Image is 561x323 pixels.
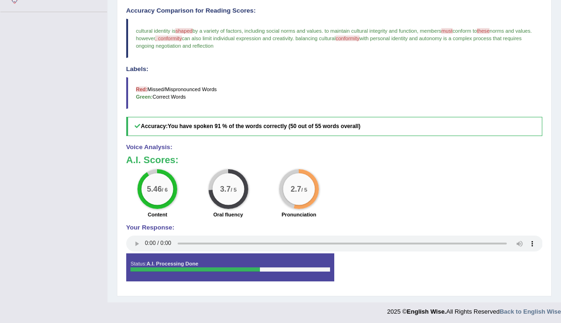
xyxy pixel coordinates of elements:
blockquote: Missed/Mispronounced Words Correct Words [126,77,543,109]
span: conformity [336,36,360,41]
span: . [293,36,294,41]
big: 3.7 [220,185,230,194]
span: conform to [453,28,477,34]
span: shaped [175,28,192,34]
div: 2025 © All Rights Reserved [387,302,561,316]
span: to maintain cultural integrity and function [324,28,417,34]
label: Pronunciation [281,211,316,218]
a: Back to English Wise [500,308,561,315]
div: Status: [126,253,334,281]
b: Red: [136,86,148,92]
small: / 6 [162,187,168,193]
h4: Voice Analysis: [126,144,543,151]
label: Content [148,211,167,218]
small: / 5 [301,187,307,193]
h4: Your Response: [126,224,543,231]
span: members [420,28,441,34]
strong: A.I. Processing Done [147,261,199,266]
b: You have spoken 91 % of the words correctly (50 out of 55 words overall) [168,123,360,129]
span: these [477,28,489,34]
span: , [242,28,243,34]
big: 2.7 [291,185,302,194]
span: norms and values [489,28,530,34]
span: . [530,28,532,34]
span: . [322,28,323,34]
span: balancing cultural [295,36,336,41]
strong: English Wise. [407,308,446,315]
span: , conformity [155,36,182,41]
h4: Labels: [126,66,543,73]
h4: Accuracy Comparison for Reading Scores: [126,7,543,14]
span: , [417,28,418,34]
b: A.I. Scores: [126,155,179,165]
label: Oral fluency [213,211,243,218]
span: cultural identity is [136,28,176,34]
h5: Accuracy: [126,117,543,136]
big: 5.46 [147,185,162,194]
span: by a variety of factors [193,28,242,34]
span: must [441,28,453,34]
b: Green: [136,94,153,100]
span: however [136,36,155,41]
span: including social norms and values [245,28,322,34]
span: can also limit individual expression and creativity [182,36,293,41]
small: / 5 [230,187,237,193]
